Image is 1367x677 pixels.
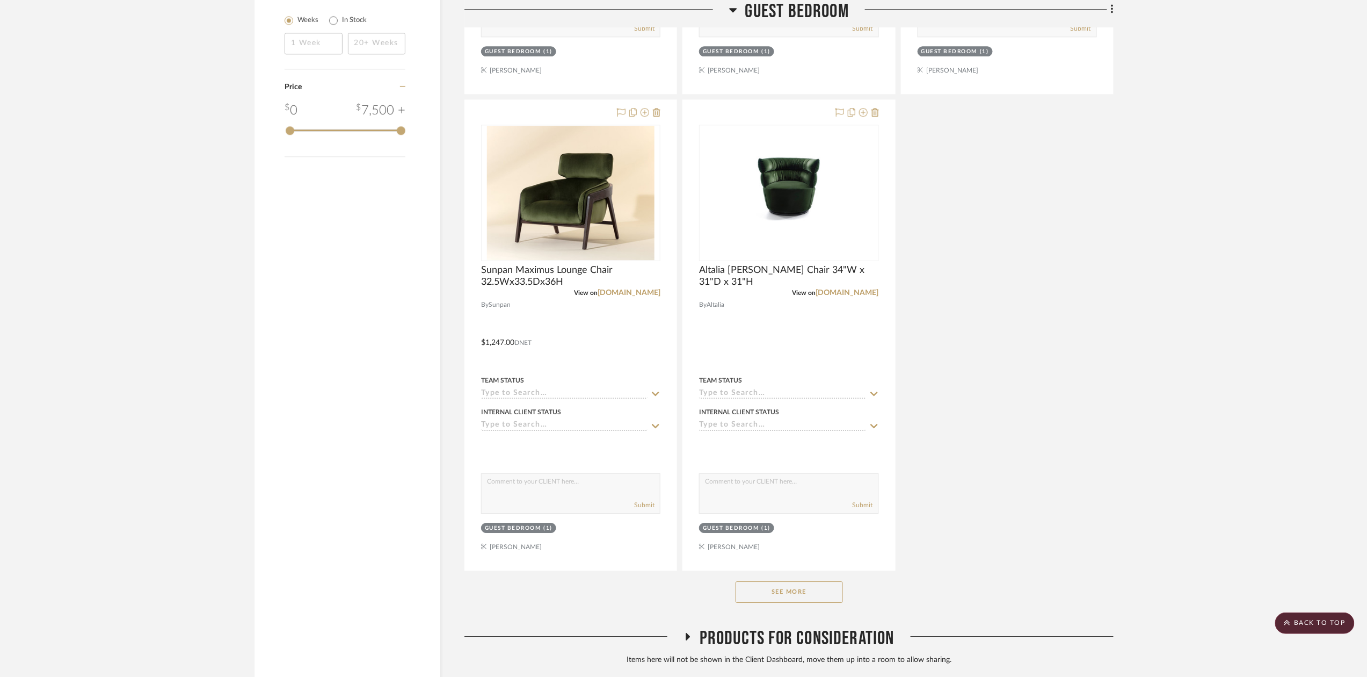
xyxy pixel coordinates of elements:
[481,407,561,417] div: Internal Client Status
[1071,24,1091,33] button: Submit
[707,300,724,310] span: Altalia
[634,500,655,510] button: Submit
[487,126,655,260] img: Sunpan Maximus Lounge Chair 32.5Wx33.5Dx36H
[297,15,318,26] label: Weeks
[481,389,648,399] input: Type to Search…
[285,101,297,120] div: 0
[703,48,759,56] div: Guest Bedroom
[485,524,541,532] div: Guest Bedroom
[736,581,843,603] button: See More
[634,24,655,33] button: Submit
[544,48,553,56] div: (1)
[853,500,873,510] button: Submit
[853,24,873,33] button: Submit
[481,421,648,431] input: Type to Search…
[792,290,816,296] span: View on
[700,627,895,650] span: Products For Consideration
[464,654,1114,666] div: Items here will not be shown in the Client Dashboard, move them up into a room to allow sharing.
[489,300,511,310] span: Sunpan
[481,376,524,385] div: Team Status
[574,290,598,296] span: View on
[598,289,660,297] a: [DOMAIN_NAME]
[699,421,866,431] input: Type to Search…
[738,126,840,260] img: Altalia Julie Swivel Chair 34"W x 31"D x 31"H
[481,264,660,288] span: Sunpan Maximus Lounge Chair 32.5Wx33.5Dx36H
[699,264,878,288] span: Altalia [PERSON_NAME] Chair 34"W x 31"D x 31"H
[703,524,759,532] div: Guest Bedroom
[1275,613,1355,634] scroll-to-top-button: BACK TO TOP
[342,15,367,26] label: In Stock
[762,48,771,56] div: (1)
[481,300,489,310] span: By
[485,48,541,56] div: Guest Bedroom
[921,48,978,56] div: Guest Bedroom
[285,83,302,91] span: Price
[816,289,879,297] a: [DOMAIN_NAME]
[544,524,553,532] div: (1)
[699,376,742,385] div: Team Status
[699,389,866,399] input: Type to Search…
[356,101,405,120] div: 7,500 +
[699,300,707,310] span: By
[980,48,989,56] div: (1)
[348,33,406,54] input: 20+ Weeks
[699,407,779,417] div: Internal Client Status
[762,524,771,532] div: (1)
[285,33,343,54] input: 1 Week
